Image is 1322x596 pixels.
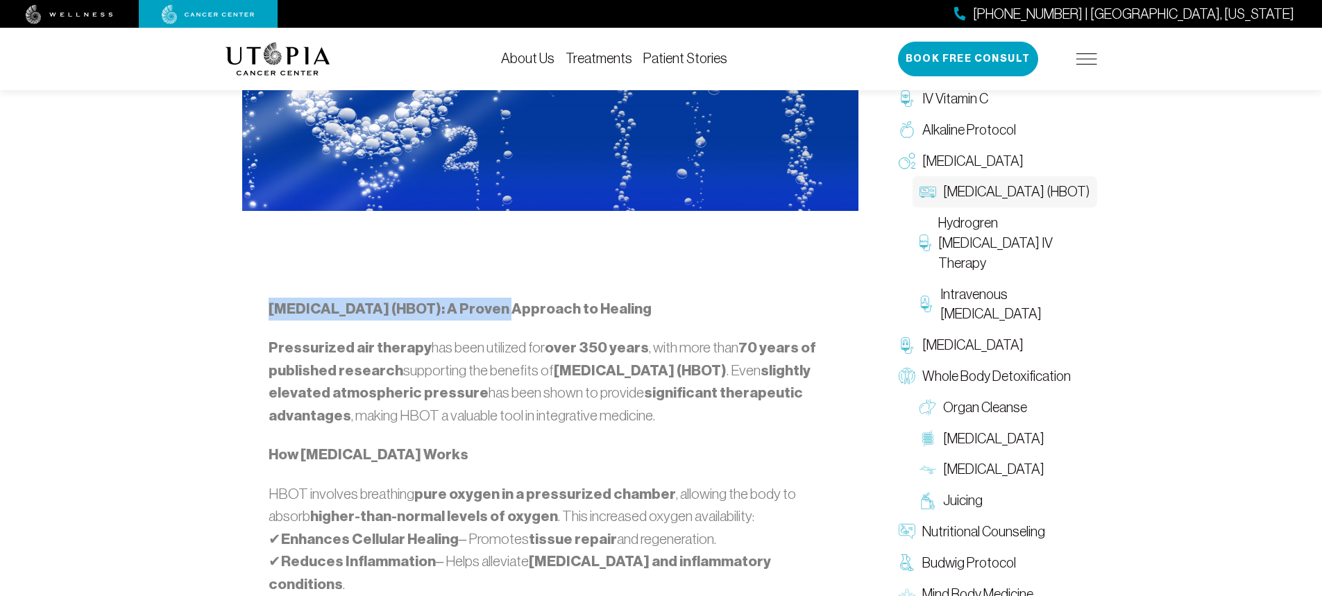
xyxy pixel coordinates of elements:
a: Intravenous [MEDICAL_DATA] [913,279,1097,330]
img: Intravenous Ozone Therapy [920,296,934,312]
span: IV Vitamin C [922,89,988,109]
a: Hydrogren [MEDICAL_DATA] IV Therapy [913,207,1097,278]
img: wellness [26,5,113,24]
strong: significant therapeutic advantages [269,384,803,425]
strong: Reduces Inflammation [281,552,436,570]
a: Nutritional Counseling [892,516,1097,547]
img: Alkaline Protocol [899,121,915,138]
span: [PHONE_NUMBER] | [GEOGRAPHIC_DATA], [US_STATE] [973,4,1294,24]
strong: higher-than-normal levels of oxygen [310,507,558,525]
p: has been utilized for , with more than supporting the benefits of . Even has been shown to provid... [269,337,832,427]
a: Organ Cleanse [913,392,1097,423]
img: Juicing [920,493,936,509]
a: Patient Stories [643,51,727,66]
a: [PHONE_NUMBER] | [GEOGRAPHIC_DATA], [US_STATE] [954,4,1294,24]
span: Hydrogren [MEDICAL_DATA] IV Therapy [938,213,1090,273]
strong: Pressurized air therapy [269,339,432,357]
strong: 70 years of published research [269,339,816,380]
span: Whole Body Detoxification [922,366,1071,386]
img: Hyperbaric Oxygen Therapy (HBOT) [920,184,936,201]
span: [MEDICAL_DATA] [922,151,1024,171]
a: About Us [501,51,554,66]
span: Nutritional Counseling [922,522,1045,542]
span: [MEDICAL_DATA] [943,429,1044,449]
img: cancer center [162,5,255,24]
a: [MEDICAL_DATA] [913,423,1097,454]
img: icon-hamburger [1076,53,1097,65]
span: Alkaline Protocol [922,120,1016,140]
a: Juicing [913,485,1097,516]
img: Colon Therapy [920,430,936,447]
a: Treatments [566,51,632,66]
img: Budwig Protocol [899,554,915,571]
a: [MEDICAL_DATA] (HBOT) [913,176,1097,207]
span: [MEDICAL_DATA] [922,335,1024,355]
a: [MEDICAL_DATA] [892,146,1097,177]
button: Book Free Consult [898,42,1038,76]
a: Budwig Protocol [892,547,1097,579]
span: Juicing [943,491,983,511]
img: Oxygen Therapy [899,153,915,169]
a: Alkaline Protocol [892,114,1097,146]
img: logo [226,42,330,76]
span: [MEDICAL_DATA] (HBOT) [943,182,1090,202]
strong: tissue repair [529,530,617,548]
a: [MEDICAL_DATA] [913,454,1097,485]
img: Nutritional Counseling [899,523,915,540]
span: Budwig Protocol [922,553,1016,573]
img: Organ Cleanse [920,399,936,416]
span: [MEDICAL_DATA] [943,459,1044,479]
img: Whole Body Detoxification [899,368,915,384]
span: Intravenous [MEDICAL_DATA] [940,284,1090,325]
strong: pure oxygen in a pressurized chamber [414,485,676,503]
img: Chelation Therapy [899,337,915,354]
strong: [MEDICAL_DATA] (HBOT): A Proven Approach to Healing [269,300,652,318]
a: IV Vitamin C [892,83,1097,114]
img: IV Vitamin C [899,90,915,107]
span: Organ Cleanse [943,398,1027,418]
strong: Enhances Cellular Healing [281,530,459,548]
img: Hydrogren Peroxide IV Therapy [920,235,931,251]
a: [MEDICAL_DATA] [892,330,1097,361]
img: Lymphatic Massage [920,461,936,478]
a: Whole Body Detoxification [892,361,1097,392]
strong: [MEDICAL_DATA] (HBOT) [554,361,727,380]
strong: How [MEDICAL_DATA] Works [269,445,468,463]
strong: [MEDICAL_DATA] and inflammatory conditions [269,552,772,593]
strong: over 350 years [545,339,649,357]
